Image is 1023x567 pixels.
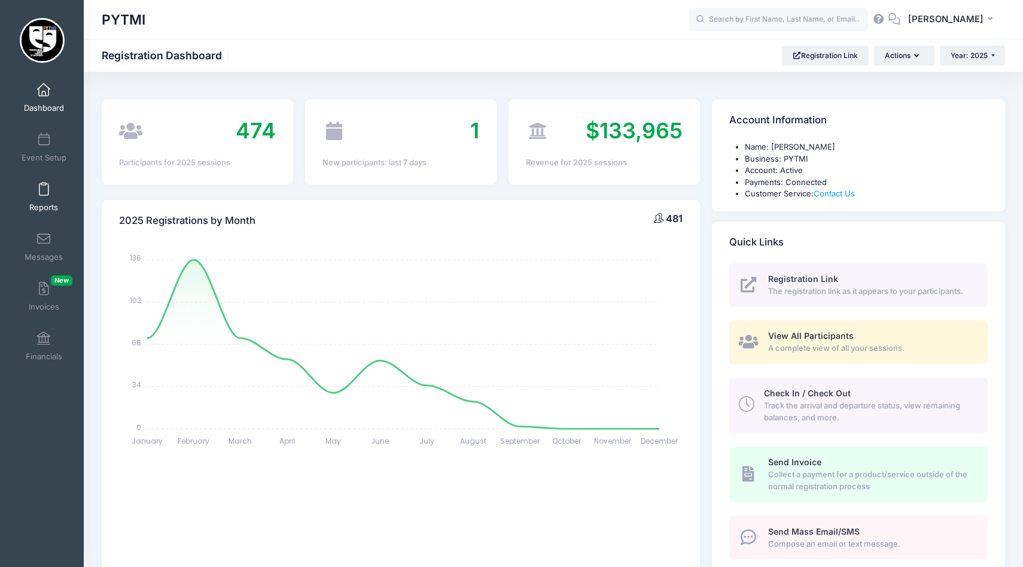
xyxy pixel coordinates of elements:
tspan: December [641,436,679,446]
span: Send Invoice [768,457,821,467]
tspan: 136 [130,253,141,263]
tspan: February [178,436,210,446]
h4: Quick Links [729,225,784,259]
button: Actions [874,46,934,66]
tspan: August [460,436,486,446]
div: New participants: last 7 days [322,157,479,169]
a: Reports [16,176,72,218]
span: Send Mass Email/SMS [768,526,860,536]
tspan: 0 [136,422,141,432]
a: Send Mass Email/SMS Compose an email or text message. [729,516,988,559]
tspan: January [132,436,163,446]
span: 1 [470,117,479,144]
span: Reports [29,202,58,213]
span: [PERSON_NAME] [908,13,984,26]
li: Account: Active [745,165,988,177]
tspan: 34 [132,380,141,390]
a: Send Invoice Collect a payment for a product/service outside of the normal registration process [729,447,988,502]
tspan: October [552,436,581,446]
span: View All Participants [768,331,854,341]
h1: Registration Dashboard [102,49,232,62]
a: Registration Link [782,46,869,66]
span: Messages [25,252,63,262]
span: Collect a payment for a product/service outside of the normal registration process [768,469,974,492]
span: $133,965 [586,117,683,144]
span: Compose an email or text message. [768,538,974,550]
span: Registration Link [768,274,838,284]
tspan: July [419,436,434,446]
a: View All Participants A complete view of all your sessions. [729,320,988,364]
span: Dashboard [24,103,64,113]
h4: 2025 Registrations by Month [119,204,255,238]
span: The registration link as it appears to your participants. [768,286,974,298]
tspan: April [279,436,295,446]
span: A complete view of all your sessions. [768,342,974,354]
button: Year: 2025 [940,46,1005,66]
h4: Account Information [729,104,827,138]
li: Name: [PERSON_NAME] [745,141,988,153]
span: 474 [236,117,276,144]
span: Event Setup [22,153,66,163]
span: Track the arrival and departure status, view remaining balances, and more. [764,400,974,423]
a: InvoicesNew [16,275,72,317]
span: Check In / Check Out [764,388,851,398]
tspan: June [371,436,389,446]
button: [PERSON_NAME] [900,6,1005,34]
a: Event Setup [16,126,72,168]
tspan: May [326,436,342,446]
a: Dashboard [16,77,72,119]
a: Contact Us [814,189,855,198]
a: Check In / Check Out Track the arrival and departure status, view remaining balances, and more. [729,378,988,433]
li: Business: PYTMI [745,153,988,165]
span: Year: 2025 [951,51,988,60]
tspan: 68 [132,337,141,347]
span: New [51,275,72,286]
span: Invoices [29,302,59,312]
tspan: 102 [130,295,141,305]
div: Participants for 2025 sessions [119,157,276,169]
a: Registration Link The registration link as it appears to your participants. [729,263,988,307]
input: Search by First Name, Last Name, or Email... [689,8,868,32]
h1: PYTMI [102,6,145,34]
li: Customer Service: [745,188,988,200]
span: 481 [666,213,683,225]
tspan: March [229,436,252,446]
div: Revenue for 2025 sessions [526,157,683,169]
img: PYTMI [20,18,65,63]
a: Financials [16,325,72,367]
li: Payments: Connected [745,177,988,189]
tspan: November [595,436,632,446]
span: Financials [26,351,62,362]
a: Messages [16,226,72,268]
tspan: September [500,436,540,446]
